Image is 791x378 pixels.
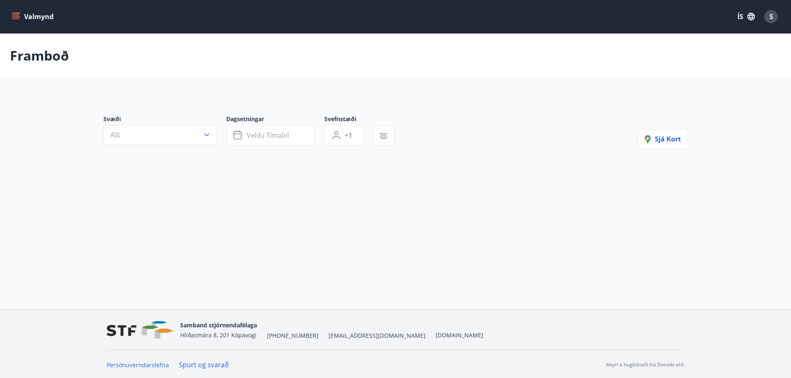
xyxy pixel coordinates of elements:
[247,131,289,140] span: Veldu tímabil
[733,9,759,24] button: ÍS
[226,125,314,146] button: Veldu tímabil
[267,332,318,340] span: [PHONE_NUMBER]
[761,7,781,27] button: S
[180,331,257,339] span: Hlíðasmára 8, 201 Kópavogi
[10,46,69,65] p: Framboð
[769,12,773,21] span: S
[180,321,257,329] span: Samband stjórnendafélaga
[107,321,174,339] img: vjCaq2fThgY3EUYqSgpjEiBg6WP39ov69hlhuPVN.png
[226,115,324,125] span: Dagsetningar
[324,125,363,146] button: +1
[10,9,57,24] button: menu
[103,115,226,125] span: Svæði
[606,361,685,368] p: Keyrt á hugbúnaði frá Dorado ehf.
[328,332,426,340] span: [EMAIL_ADDRESS][DOMAIN_NAME]
[638,129,688,149] button: Sjá kort
[324,115,373,125] span: Svefnstæði
[345,131,352,140] span: +1
[436,331,483,339] a: [DOMAIN_NAME]
[645,134,681,144] span: Sjá kort
[110,130,120,139] span: Allt
[107,361,169,369] a: Persónuverndarstefna
[103,125,216,145] button: Allt
[179,360,229,369] a: Spurt og svarað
